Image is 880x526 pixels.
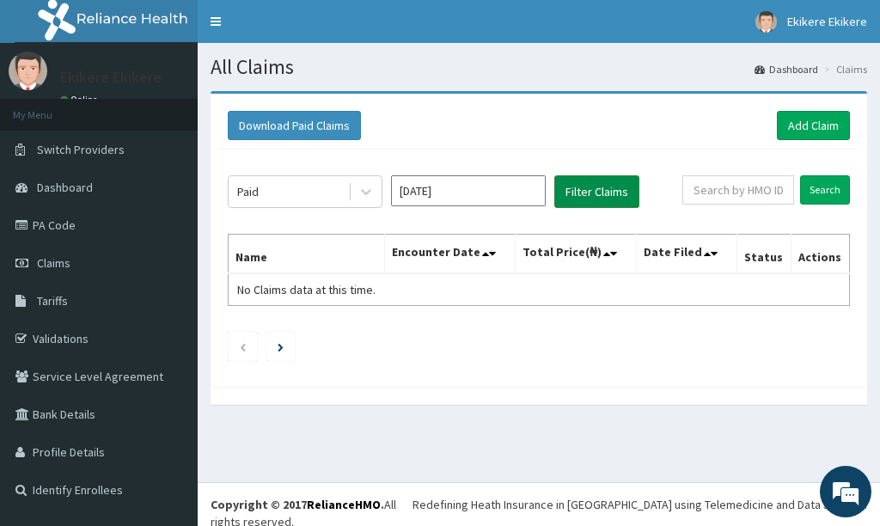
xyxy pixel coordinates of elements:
[211,497,384,512] strong: Copyright © 2017 .
[239,339,247,354] a: Previous page
[60,70,162,85] p: Ekikere Ekikere
[554,175,639,208] button: Filter Claims
[682,175,794,205] input: Search by HMO ID
[37,293,68,309] span: Tariffs
[516,235,637,274] th: Total Price(₦)
[37,255,70,271] span: Claims
[791,235,849,274] th: Actions
[9,52,47,90] img: User Image
[800,175,850,205] input: Search
[60,94,101,106] a: Online
[820,62,867,76] li: Claims
[737,235,791,274] th: Status
[755,11,777,33] img: User Image
[391,175,546,206] input: Select Month and Year
[237,183,259,200] div: Paid
[755,62,818,76] a: Dashboard
[637,235,737,274] th: Date Filed
[237,282,376,297] span: No Claims data at this time.
[777,111,850,140] a: Add Claim
[37,142,125,157] span: Switch Providers
[228,111,361,140] button: Download Paid Claims
[412,496,867,513] div: Redefining Heath Insurance in [GEOGRAPHIC_DATA] using Telemedicine and Data Science!
[211,56,867,78] h1: All Claims
[307,497,381,512] a: RelianceHMO
[229,235,385,274] th: Name
[385,235,516,274] th: Encounter Date
[37,180,93,195] span: Dashboard
[278,339,284,354] a: Next page
[787,14,867,29] span: Ekikere Ekikere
